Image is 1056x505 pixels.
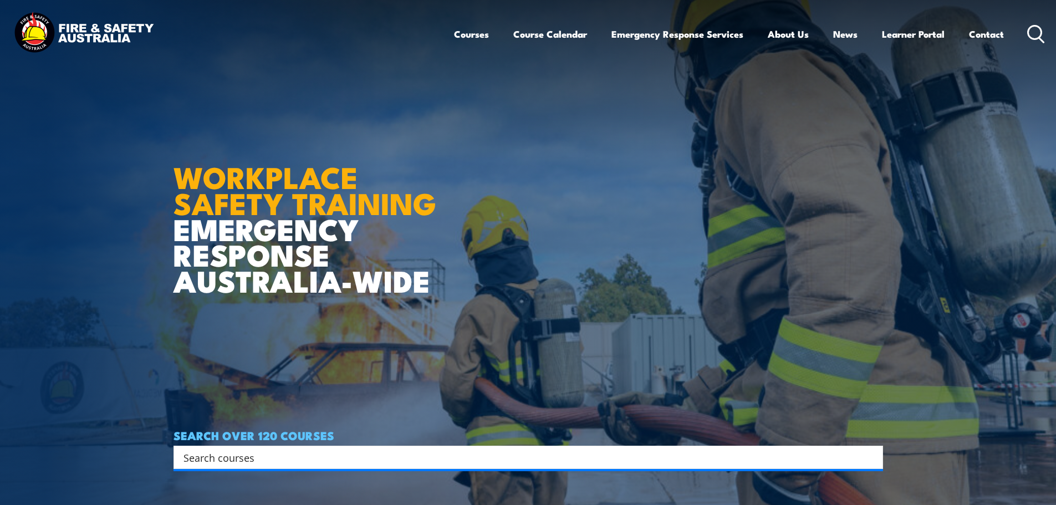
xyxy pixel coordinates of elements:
[611,19,743,49] a: Emergency Response Services
[174,136,445,293] h1: EMERGENCY RESPONSE AUSTRALIA-WIDE
[969,19,1004,49] a: Contact
[186,450,861,465] form: Search form
[882,19,945,49] a: Learner Portal
[174,429,883,441] h4: SEARCH OVER 120 COURSES
[768,19,809,49] a: About Us
[833,19,858,49] a: News
[454,19,489,49] a: Courses
[183,449,859,466] input: Search input
[864,450,879,465] button: Search magnifier button
[174,153,436,225] strong: WORKPLACE SAFETY TRAINING
[513,19,587,49] a: Course Calendar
